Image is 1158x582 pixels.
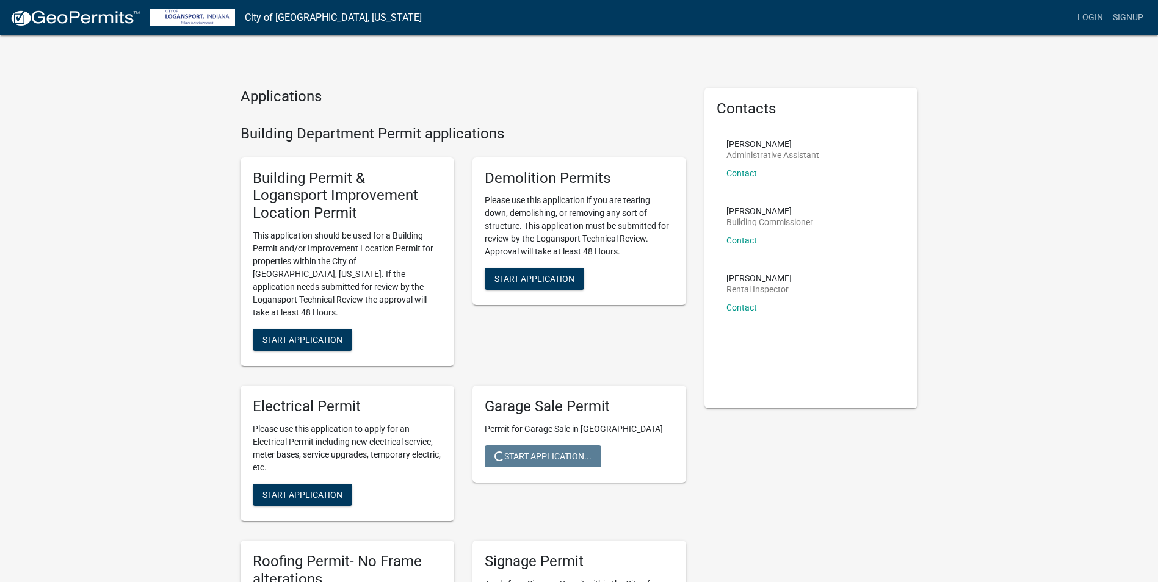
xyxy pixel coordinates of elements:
p: Rental Inspector [726,285,792,293]
p: [PERSON_NAME] [726,207,813,215]
a: Contact [726,303,757,312]
button: Start Application... [485,445,601,467]
a: Login [1073,6,1108,29]
button: Start Application [253,484,352,506]
h5: Building Permit & Logansport Improvement Location Permit [253,170,442,222]
span: Start Application [262,489,342,499]
p: Please use this application if you are tearing down, demolishing, or removing any sort of structu... [485,194,674,258]
h5: Signage Permit [485,553,674,570]
h5: Garage Sale Permit [485,398,674,415]
span: Start Application [494,274,574,284]
button: Start Application [253,329,352,351]
p: This application should be used for a Building Permit and/or Improvement Location Permit for prop... [253,229,442,319]
p: [PERSON_NAME] [726,140,819,148]
p: Please use this application to apply for an Electrical Permit including new electrical service, m... [253,423,442,474]
h4: Building Department Permit applications [241,125,686,143]
p: [PERSON_NAME] [726,274,792,282]
h5: Demolition Permits [485,170,674,187]
button: Start Application [485,268,584,290]
h4: Applications [241,88,686,106]
p: Permit for Garage Sale in [GEOGRAPHIC_DATA] [485,423,674,436]
span: Start Application [262,334,342,344]
a: Contact [726,235,757,245]
p: Building Commissioner [726,218,813,226]
h5: Electrical Permit [253,398,442,415]
span: Start Application... [494,451,592,461]
img: City of Logansport, Indiana [150,9,235,26]
a: Contact [726,168,757,178]
a: City of [GEOGRAPHIC_DATA], [US_STATE] [245,7,422,28]
a: Signup [1108,6,1148,29]
h5: Contacts [717,100,906,118]
p: Administrative Assistant [726,151,819,159]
